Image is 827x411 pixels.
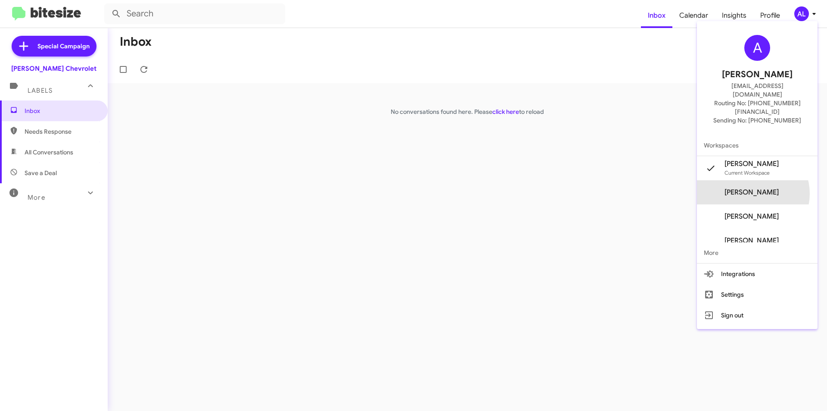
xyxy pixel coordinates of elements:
span: Sending No: [PHONE_NUMBER] [713,116,801,125]
span: Routing No: [PHONE_NUMBER][FINANCIAL_ID] [707,99,807,116]
button: Sign out [697,305,818,326]
span: [PERSON_NAME] [722,68,793,82]
span: [PERSON_NAME] [724,236,779,245]
span: [PERSON_NAME] [724,160,779,168]
span: [PERSON_NAME] [724,188,779,197]
span: [EMAIL_ADDRESS][DOMAIN_NAME] [707,82,807,99]
button: Integrations [697,264,818,284]
span: Workspaces [697,135,818,156]
button: Settings [697,284,818,305]
span: [PERSON_NAME] [724,212,779,221]
div: A [744,35,770,61]
span: More [697,242,818,263]
span: Current Workspace [724,169,770,176]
